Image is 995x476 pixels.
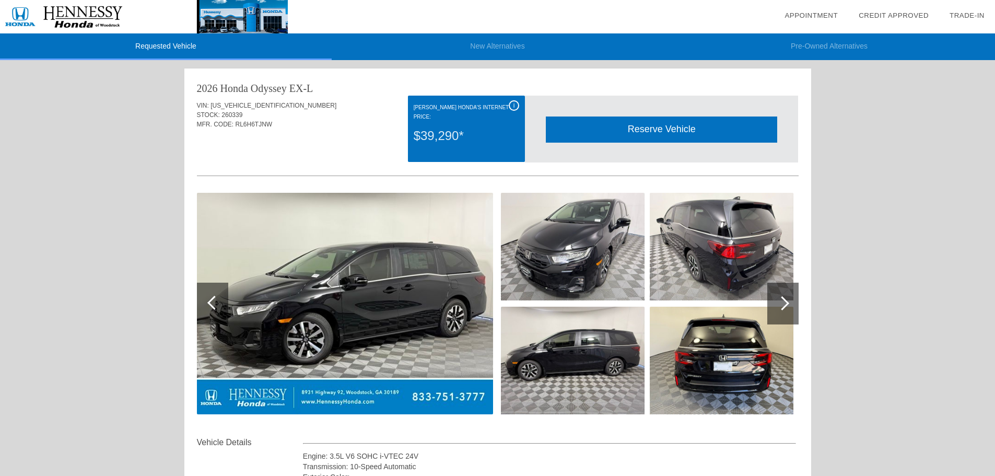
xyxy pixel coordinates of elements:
span: MFR. CODE: [197,121,234,128]
div: Quoted on [DATE] 5:26:15 PM [197,145,799,161]
span: [US_VEHICLE_IDENTIFICATION_NUMBER] [210,102,336,109]
font: [PERSON_NAME] Honda's Internet Price: [414,105,509,120]
img: 357db870-bf2d-42ed-b99f-3a2b9b93f117.jpeg [650,307,793,414]
li: Pre-Owned Alternatives [663,33,995,60]
div: EX-L [289,81,313,96]
div: Transmission: 10-Speed Automatic [303,461,797,472]
img: 4a9d070f-92b7-4a38-b878-b8e93e72d02e.jpeg [501,307,645,414]
img: e93fcdd9-9bd2-4990-a586-d3af6ad32f63.jpeg [650,193,793,300]
span: VIN: [197,102,209,109]
a: Credit Approved [859,11,929,19]
div: Engine: 3.5L V6 SOHC i-VTEC 24V [303,451,797,461]
span: i [513,102,515,109]
div: 2026 Honda Odyssey [197,81,287,96]
span: STOCK: [197,111,220,119]
span: RL6H6TJNW [236,121,273,128]
li: New Alternatives [332,33,663,60]
a: Trade-In [950,11,985,19]
img: 7e0fbe38-7d62-4b32-8058-c33705a7c485.jpg [197,193,493,414]
span: 260339 [221,111,242,119]
div: Vehicle Details [197,436,303,449]
img: c9498a7a-289e-4086-966d-f3e7a78b19ce.jpeg [501,193,645,300]
a: Appointment [785,11,838,19]
div: $39,290* [414,122,519,149]
div: Reserve Vehicle [546,117,777,142]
